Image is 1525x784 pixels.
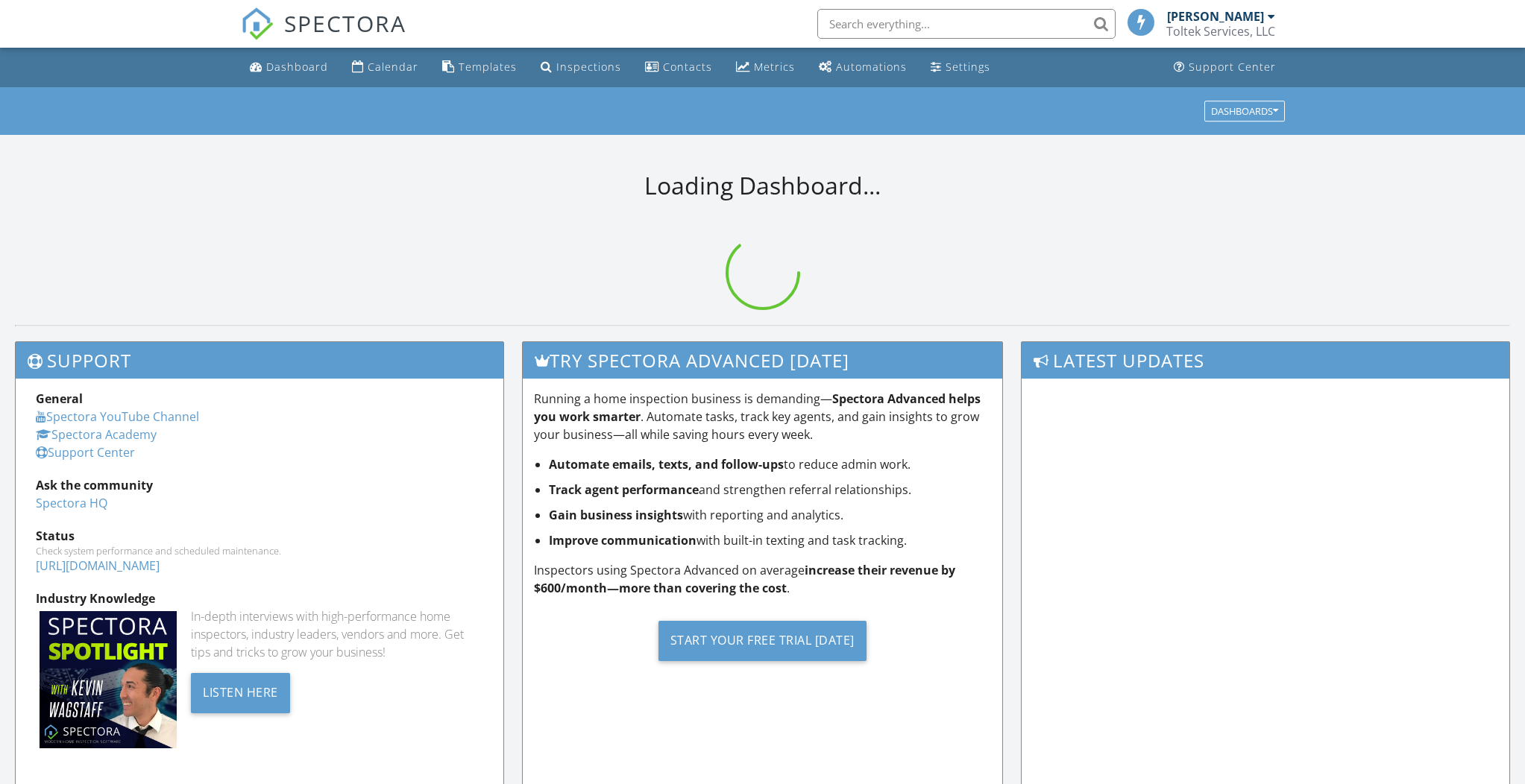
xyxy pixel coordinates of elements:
[534,609,990,672] a: Start Your Free Trial [DATE]
[1211,106,1278,116] div: Dashboards
[346,54,424,81] a: Calendar
[1167,9,1264,24] div: [PERSON_NAME]
[663,60,712,74] div: Contacts
[1189,60,1276,74] div: Support Center
[836,60,907,74] div: Automations
[1022,342,1509,379] h3: Latest Updates
[556,60,621,74] div: Inspections
[549,532,697,549] strong: Improve communication
[266,60,328,74] div: Dashboard
[36,408,199,425] a: Spectora YouTube Channel
[754,60,795,74] div: Metrics
[1168,54,1282,81] a: Support Center
[36,426,157,443] a: Spectora Academy
[1166,24,1275,39] div: Toltek Services, LLC
[523,342,1002,379] h3: Try spectora advanced [DATE]
[535,54,627,81] a: Inspections
[534,391,981,425] strong: Spectora Advanced helps you work smarter
[549,507,683,523] strong: Gain business insights
[36,444,135,461] a: Support Center
[36,557,160,574] a: [URL][DOMAIN_NAME]
[436,54,523,81] a: Templates
[817,9,1116,39] input: Search everything...
[191,683,290,700] a: Listen Here
[946,60,990,74] div: Settings
[191,673,290,713] div: Listen Here
[549,481,990,499] li: and strengthen referral relationships.
[36,527,483,545] div: Status
[925,54,996,81] a: Settings
[549,506,990,524] li: with reporting and analytics.
[241,20,406,51] a: SPECTORA
[244,54,334,81] a: Dashboard
[549,481,699,498] strong: Track agent performance
[36,391,83,407] strong: General
[368,60,418,74] div: Calendar
[36,476,483,494] div: Ask the community
[639,54,718,81] a: Contacts
[36,545,483,557] div: Check system performance and scheduled maintenance.
[1204,101,1285,121] button: Dashboards
[534,390,990,443] p: Running a home inspection business is demanding— . Automate tasks, track key agents, and gain ins...
[284,7,406,39] span: SPECTORA
[36,589,483,607] div: Industry Knowledge
[730,54,801,81] a: Metrics
[191,607,483,661] div: In-depth interviews with high-performance home inspectors, industry leaders, vendors and more. Ge...
[658,621,867,661] div: Start Your Free Trial [DATE]
[813,54,913,81] a: Automations (Basic)
[534,561,990,597] p: Inspectors using Spectora Advanced on average .
[40,611,177,748] img: Spectoraspolightmain
[36,495,107,511] a: Spectora HQ
[549,531,990,549] li: with built-in texting and task tracking.
[549,455,990,473] li: to reduce admin work.
[534,562,955,596] strong: increase their revenue by $600/month—more than covering the cost
[549,456,784,472] strong: Automate emails, texts, and follow-ups
[241,7,274,40] img: The Best Home Inspection Software - Spectora
[16,342,503,379] h3: Support
[459,60,517,74] div: Templates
